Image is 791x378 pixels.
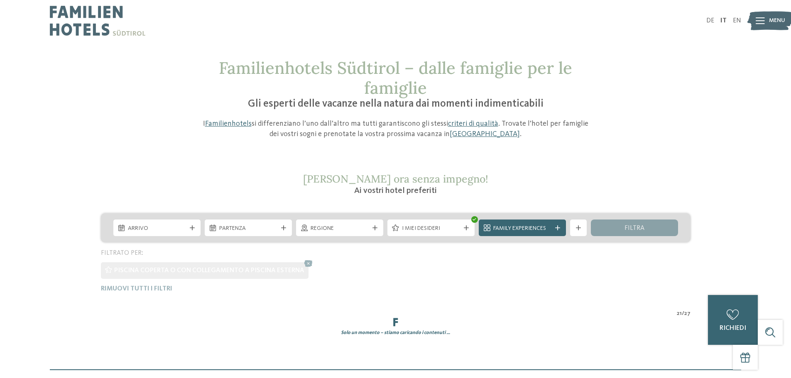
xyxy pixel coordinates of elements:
[205,120,252,127] a: Familienhotels
[708,295,758,345] a: richiedi
[402,224,460,233] span: I miei desideri
[311,224,369,233] span: Regione
[493,224,551,233] span: Family Experiences
[219,224,277,233] span: Partenza
[248,99,544,109] span: Gli esperti delle vacanze nella natura dai momenti indimenticabili
[677,310,682,318] span: 21
[720,17,727,24] a: IT
[95,329,697,337] div: Solo un momento – stiamo caricando i contenuti …
[682,310,684,318] span: /
[219,57,572,98] span: Familienhotels Südtirol – dalle famiglie per le famiglie
[720,325,746,332] span: richiedi
[448,120,498,127] a: criteri di qualità
[769,17,785,25] span: Menu
[450,130,520,138] a: [GEOGRAPHIC_DATA]
[198,119,593,139] p: I si differenziano l’uno dall’altro ma tutti garantiscono gli stessi . Trovate l’hotel per famigl...
[706,17,714,24] a: DE
[733,17,741,24] a: EN
[128,224,186,233] span: Arrivo
[684,310,691,318] span: 27
[354,187,437,195] span: Ai vostri hotel preferiti
[303,172,488,185] span: [PERSON_NAME] ora senza impegno!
